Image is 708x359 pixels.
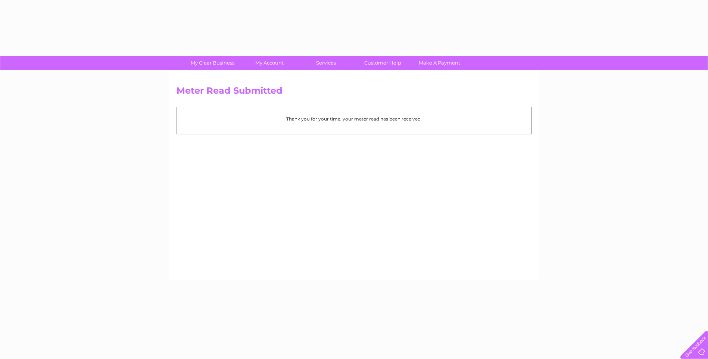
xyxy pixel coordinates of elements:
[295,56,357,70] a: Services
[409,56,470,70] a: Make A Payment
[352,56,414,70] a: Customer Help
[177,85,532,100] h2: Meter Read Submitted
[181,115,528,122] p: Thank you for your time, your meter read has been received.
[182,56,243,70] a: My Clear Business
[238,56,300,70] a: My Account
